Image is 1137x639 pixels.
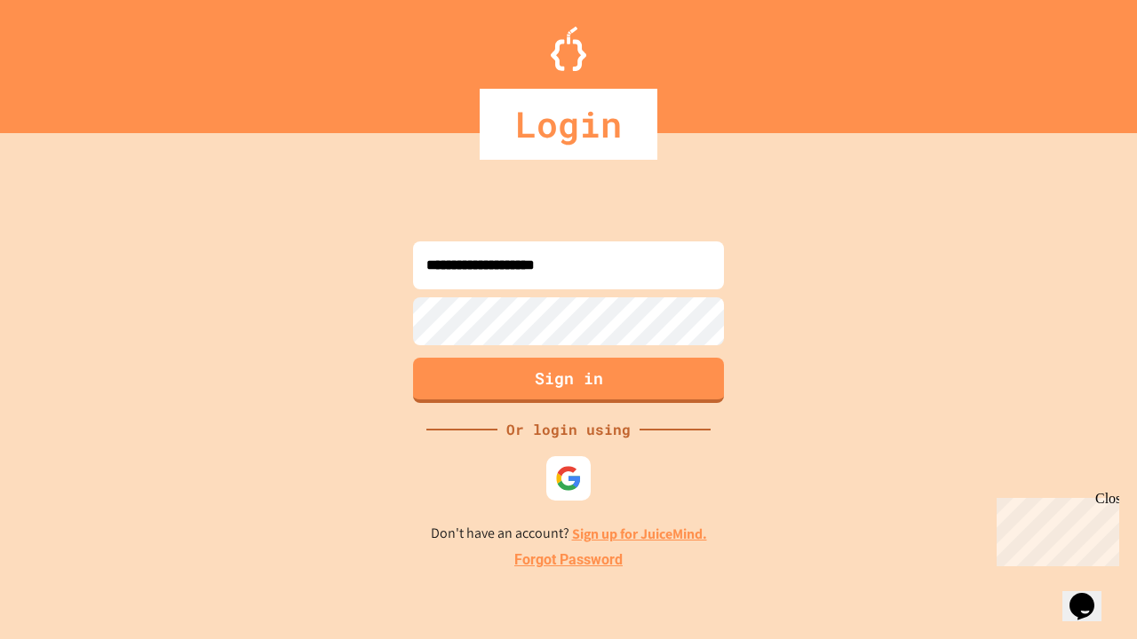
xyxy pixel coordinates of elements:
img: google-icon.svg [555,465,582,492]
a: Forgot Password [514,549,623,571]
iframe: chat widget [990,491,1119,566]
p: Don't have an account? [431,523,707,545]
div: Chat with us now!Close [7,7,123,113]
div: Login [480,89,657,160]
div: Or login using [497,419,640,440]
iframe: chat widget [1062,568,1119,621]
img: Logo.svg [551,27,586,71]
button: Sign in [413,358,724,403]
a: Sign up for JuiceMind. [572,525,707,543]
